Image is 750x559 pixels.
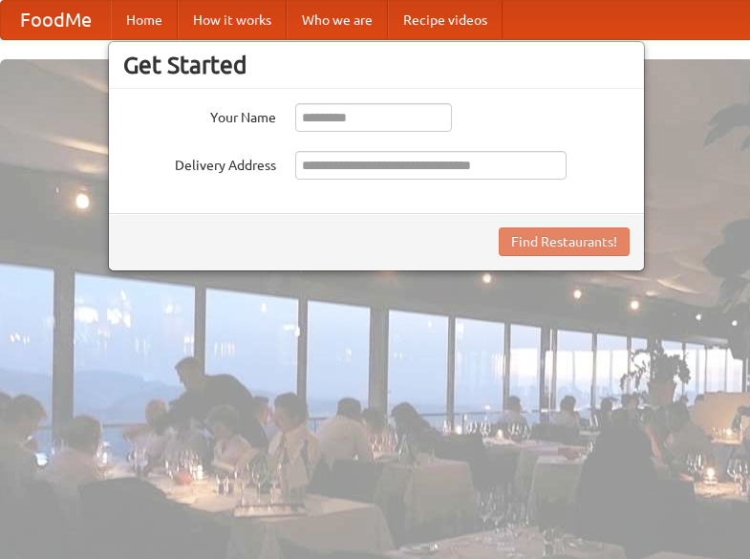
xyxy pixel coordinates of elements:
[178,1,287,39] a: How it works
[287,1,388,39] a: Who we are
[388,1,503,39] a: Recipe videos
[1,1,111,39] a: FoodMe
[123,51,630,79] h3: Get Started
[123,103,276,127] label: Your Name
[123,151,276,175] label: Delivery Address
[499,227,630,256] button: Find Restaurants!
[111,1,178,39] a: Home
